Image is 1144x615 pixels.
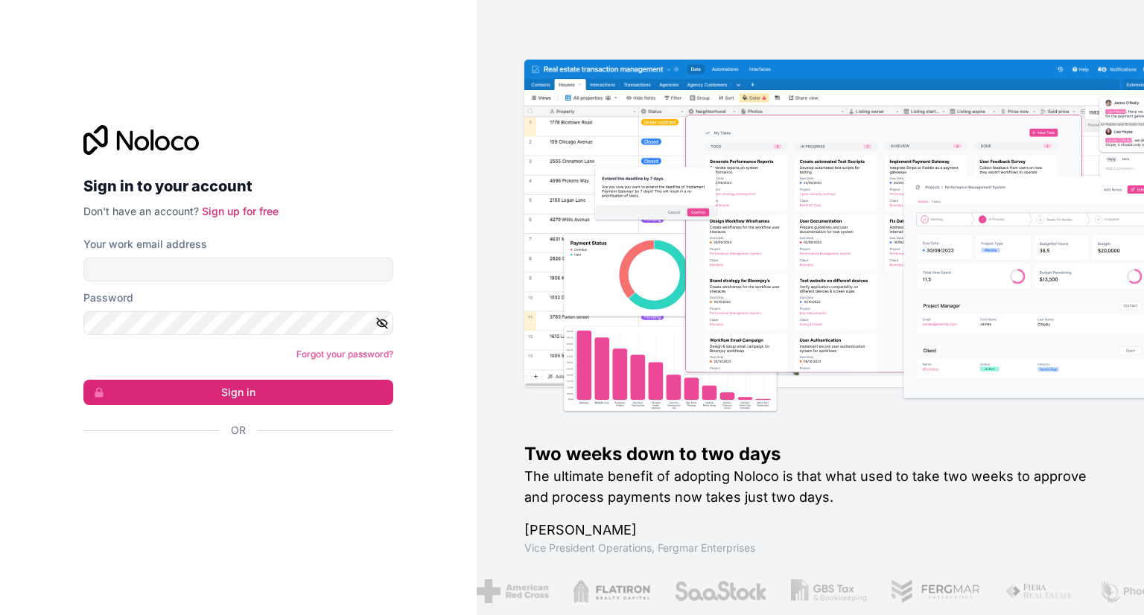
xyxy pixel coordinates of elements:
[83,258,393,281] input: Email address
[524,466,1096,508] h2: The ultimate benefit of adopting Noloco is that what used to take two weeks to approve and proces...
[476,579,548,603] img: /assets/american-red-cross-BAupjrZR.png
[83,311,393,335] input: Password
[524,520,1096,541] h1: [PERSON_NAME]
[296,348,393,360] a: Forgot your password?
[231,423,246,438] span: Or
[83,380,393,405] button: Sign in
[1005,579,1075,603] img: /assets/fiera-fwj2N5v4.png
[524,442,1096,466] h1: Two weeks down to two days
[890,579,981,603] img: /assets/fergmar-CudnrXN5.png
[76,454,389,487] iframe: Sign in with Google Button
[790,579,866,603] img: /assets/gbstax-C-GtDUiK.png
[83,173,393,200] h2: Sign in to your account
[524,541,1096,555] h1: Vice President Operations , Fergmar Enterprises
[572,579,649,603] img: /assets/flatiron-C8eUkumj.png
[83,205,199,217] span: Don't have an account?
[673,579,766,603] img: /assets/saastock-C6Zbiodz.png
[83,290,133,305] label: Password
[83,237,207,252] label: Your work email address
[202,205,279,217] a: Sign up for free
